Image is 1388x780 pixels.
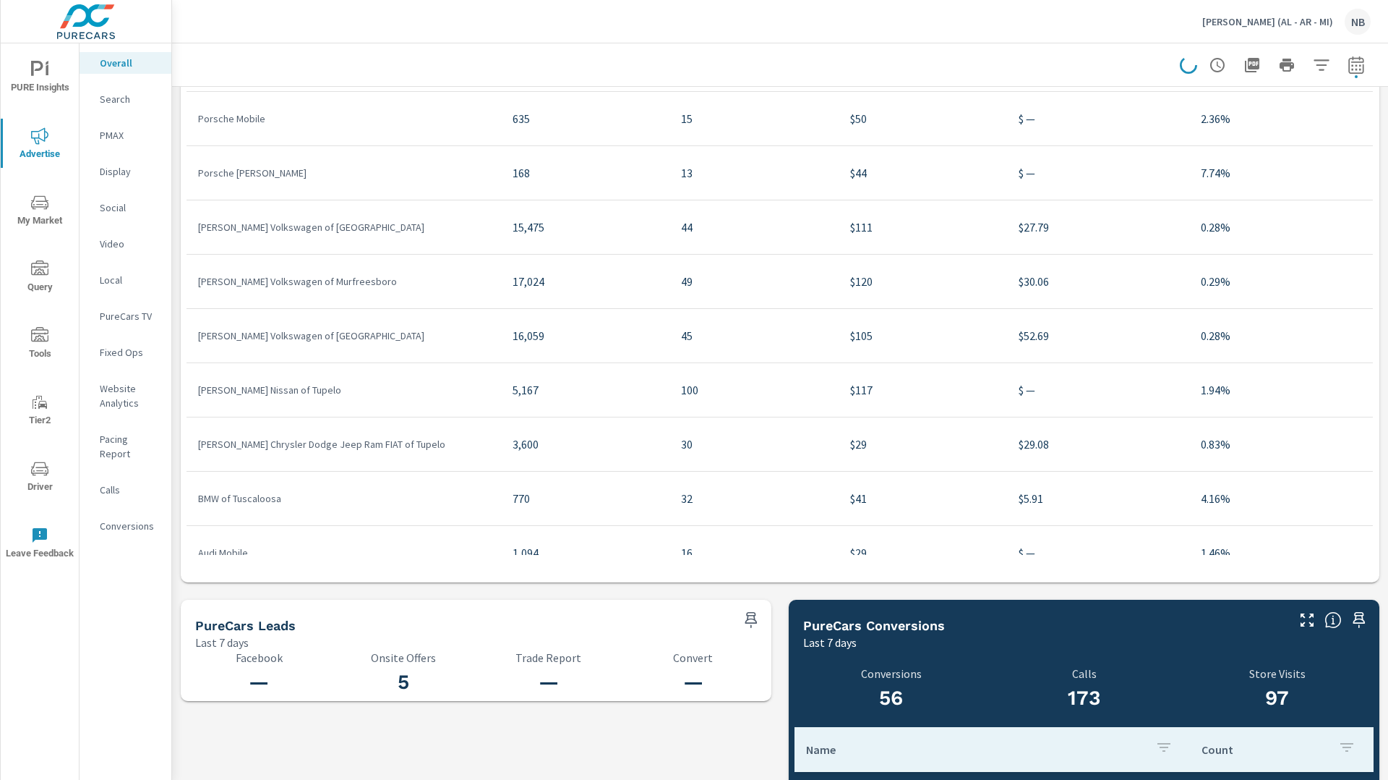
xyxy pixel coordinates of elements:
[340,670,467,695] h3: 5
[80,197,171,219] div: Social
[850,381,995,399] p: $117
[100,432,160,461] p: Pacing Report
[198,220,489,234] p: [PERSON_NAME] Volkswagen of [GEOGRAPHIC_DATA]
[5,394,74,429] span: Tier2
[80,515,171,537] div: Conversions
[80,269,171,291] div: Local
[1342,51,1371,80] button: Select Date Range
[1201,219,1361,236] p: 0.28%
[80,428,171,465] div: Pacing Report
[198,274,489,289] p: [PERSON_NAME] Volkswagen of Murfreesboro
[630,670,757,695] h3: —
[513,110,658,127] p: 635
[850,490,995,507] p: $41
[80,305,171,327] div: PureCars TV
[513,273,658,290] p: 17,024
[100,273,160,287] p: Local
[513,544,658,561] p: 1,094
[996,686,1172,711] h3: 173
[1019,544,1178,561] p: $ —
[850,273,995,290] p: $120
[1019,110,1178,127] p: $ —
[100,345,160,360] p: Fixed Ops
[5,460,74,496] span: Driver
[100,92,160,106] p: Search
[803,686,979,711] h3: 56
[1019,273,1178,290] p: $30.06
[1019,381,1178,399] p: $ —
[1019,436,1178,453] p: $29.08
[1019,327,1178,344] p: $52.69
[850,110,995,127] p: $50
[100,309,160,323] p: PureCars TV
[996,667,1172,680] p: Calls
[80,161,171,182] div: Display
[195,651,322,664] p: Facebook
[80,88,171,110] div: Search
[80,378,171,414] div: Website Analytics
[1201,110,1361,127] p: 2.36%
[485,651,612,664] p: Trade Report
[80,479,171,501] div: Calls
[1272,51,1301,80] button: Print Report
[100,200,160,215] p: Social
[198,328,489,343] p: [PERSON_NAME] Volkswagen of [GEOGRAPHIC_DATA]
[740,609,763,632] span: Save this to your personalized report
[1201,490,1361,507] p: 4.16%
[513,219,658,236] p: 15,475
[198,546,489,560] p: Audi Mobile
[513,381,658,399] p: 5,167
[681,436,826,453] p: 30
[80,124,171,146] div: PMAX
[5,194,74,229] span: My Market
[1295,609,1319,632] button: Make Fullscreen
[485,670,612,695] h3: —
[806,742,1144,757] p: Name
[1201,742,1327,757] p: Count
[5,260,74,296] span: Query
[5,61,74,96] span: PURE Insights
[850,164,995,182] p: $44
[850,544,995,561] p: $29
[803,634,857,651] p: Last 7 days
[195,634,249,651] p: Last 7 days
[681,164,826,182] p: 13
[1201,327,1361,344] p: 0.28%
[1181,686,1374,711] h3: 97
[1201,381,1361,399] p: 1.94%
[681,381,826,399] p: 100
[198,166,489,180] p: Porsche [PERSON_NAME]
[1181,667,1374,680] p: Store Visits
[1201,164,1361,182] p: 7.74%
[100,381,160,410] p: Website Analytics
[1201,273,1361,290] p: 0.29%
[1202,15,1333,28] p: [PERSON_NAME] (AL - AR - MI)
[80,342,171,363] div: Fixed Ops
[850,219,995,236] p: $111
[630,651,757,664] p: Convert
[195,670,322,695] h3: —
[1019,164,1178,182] p: $ —
[198,111,489,126] p: Porsche Mobile
[5,327,74,363] span: Tools
[100,519,160,533] p: Conversions
[681,327,826,344] p: 45
[1324,611,1342,629] span: Understand conversion over the selected time range.
[681,219,826,236] p: 44
[1201,436,1361,453] p: 0.83%
[681,273,826,290] p: 49
[100,128,160,143] p: PMAX
[80,52,171,74] div: Overall
[681,490,826,507] p: 32
[513,164,658,182] p: 168
[850,436,995,453] p: $29
[100,164,160,179] p: Display
[803,618,945,633] h5: PureCars Conversions
[340,651,467,664] p: Onsite Offers
[198,437,489,452] p: [PERSON_NAME] Chrysler Dodge Jeep Ram FIAT of Tupelo
[513,436,658,453] p: 3,600
[850,327,995,344] p: $105
[5,127,74,163] span: Advertise
[1201,544,1361,561] p: 1.46%
[1307,51,1336,80] button: Apply Filters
